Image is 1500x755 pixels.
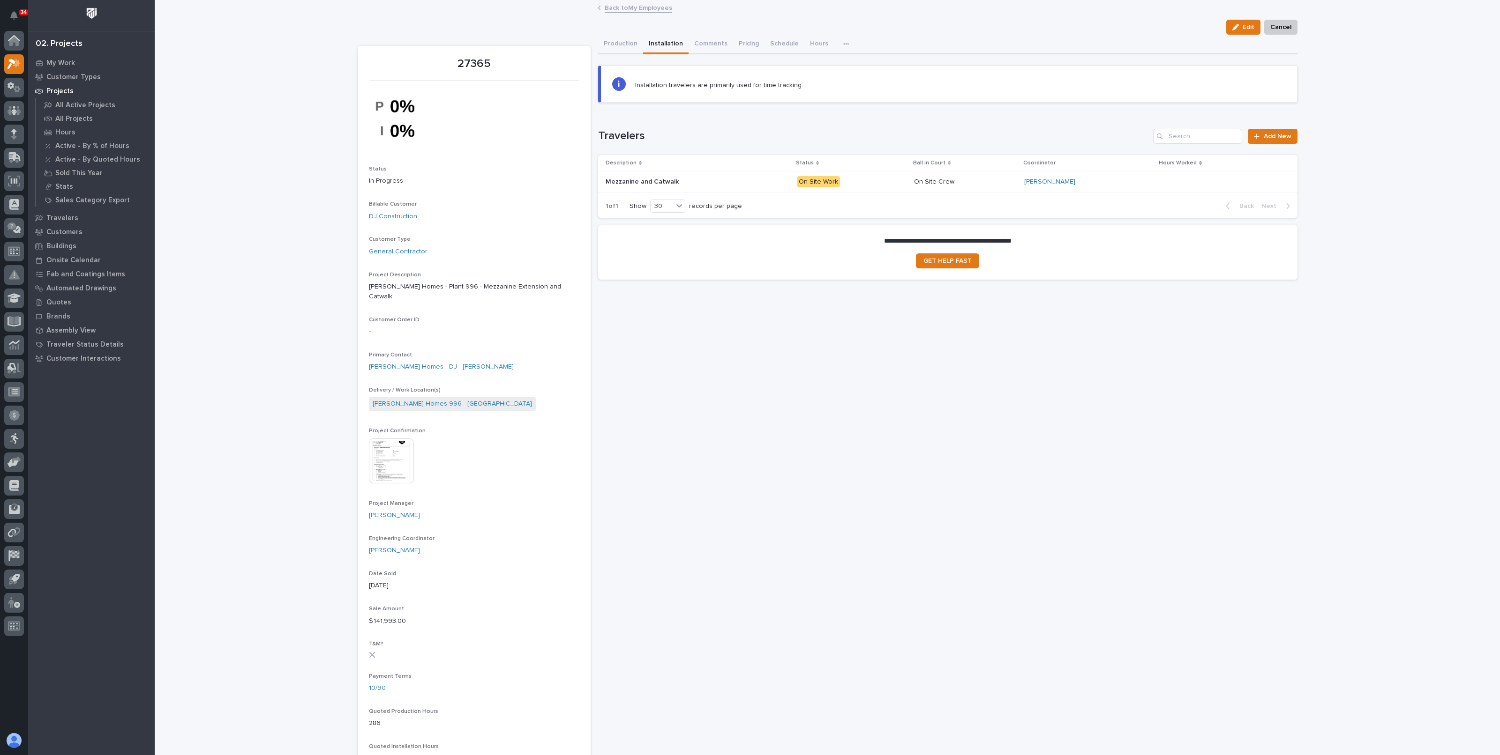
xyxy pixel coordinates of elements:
a: Customers [28,225,155,239]
div: Search [1153,129,1242,144]
p: Mezzanine and Catwalk [606,176,681,186]
p: Ball in Court [913,158,945,168]
p: records per page [689,202,742,210]
p: On-Site Crew [914,178,1017,186]
button: Edit [1226,20,1260,35]
span: Quoted Installation Hours [369,744,439,749]
a: Travelers [28,211,155,225]
span: Delivery / Work Location(s) [369,387,441,393]
a: Active - By % of Hours [36,139,155,152]
p: [DATE] [369,581,579,591]
p: 286 [369,718,579,728]
span: Billable Customer [369,201,417,207]
a: Hours [36,126,155,139]
a: Fab and Coatings Items [28,267,155,281]
p: Hours Worked [1159,158,1197,168]
p: Traveler Status Details [46,340,124,349]
a: My Work [28,56,155,70]
a: General Contractor [369,247,427,257]
span: Project Description [369,272,421,278]
a: Traveler Status Details [28,337,155,351]
a: [PERSON_NAME] Homes - DJ - [PERSON_NAME] [369,362,514,372]
a: Customer Types [28,70,155,84]
a: Sold This Year [36,166,155,179]
div: 02. Projects [36,39,82,49]
p: Customers [46,228,82,237]
a: [PERSON_NAME] Homes 996 - [GEOGRAPHIC_DATA] [373,399,532,409]
p: - [1160,176,1163,186]
p: All Active Projects [55,101,115,110]
a: Customer Interactions [28,351,155,365]
p: Onsite Calendar [46,256,101,265]
img: GeNuJYM6ZENIIhTTYE1IFL9sPSG2OanfSfE2d7rnOUE [369,86,439,151]
a: DJ Construction [369,212,417,222]
span: Sale Amount [369,606,404,612]
p: Buildings [46,242,76,251]
a: Assembly View [28,323,155,337]
span: Add New [1264,133,1291,140]
button: Hours [804,35,834,54]
a: Onsite Calendar [28,253,155,267]
div: 30 [651,201,673,211]
span: Primary Contact [369,352,412,358]
p: My Work [46,59,75,67]
p: Description [606,158,637,168]
p: Active - By % of Hours [55,142,129,150]
p: - [369,327,579,337]
button: Cancel [1264,20,1297,35]
div: Notifications34 [12,11,24,26]
a: [PERSON_NAME] [1024,178,1075,186]
p: Quotes [46,298,71,307]
span: T&M? [369,641,383,647]
span: Cancel [1270,22,1291,33]
div: On-Site Work [797,176,840,188]
p: Active - By Quoted Hours [55,155,140,164]
a: GET HELP FAST [916,253,979,268]
p: [PERSON_NAME] Homes - Plant 996 - Mezzanine Extension and Catwalk [369,282,579,302]
a: 10/90 [369,683,386,693]
p: Installation travelers are primarily used for time tracking. [635,81,803,89]
span: Engineering Coordinator [369,536,435,541]
img: Workspace Logo [83,5,100,22]
p: Customer Types [46,73,101,81]
button: Production [598,35,643,54]
p: Assembly View [46,326,96,335]
a: All Projects [36,112,155,125]
a: Automated Drawings [28,281,155,295]
a: Stats [36,180,155,193]
span: Date Sold [369,571,396,577]
p: Customer Interactions [46,355,121,363]
button: Back [1218,202,1258,210]
a: Add New [1248,129,1297,144]
a: Sales Category Export [36,193,155,207]
p: $ 141,993.00 [369,616,579,626]
button: users-avatar [4,731,24,750]
p: Automated Drawings [46,284,116,293]
p: In Progress [369,176,579,186]
span: Payment Terms [369,674,412,679]
span: Edit [1243,23,1254,31]
p: 34 [21,9,27,15]
button: Pricing [733,35,765,54]
span: Customer Order ID [369,317,420,323]
button: Schedule [765,35,804,54]
p: Show [630,202,646,210]
a: [PERSON_NAME] [369,546,420,555]
button: Next [1258,202,1297,210]
button: Notifications [4,6,24,25]
tr: Mezzanine and CatwalkMezzanine and Catwalk On-Site WorkOn-Site Crew[PERSON_NAME] -- [598,171,1297,192]
a: Back toMy Employees [605,2,672,13]
a: [PERSON_NAME] [369,511,420,520]
a: Buildings [28,239,155,253]
span: Customer Type [369,237,411,242]
p: 27365 [369,57,579,71]
p: Brands [46,312,70,321]
p: Hours [55,128,75,137]
span: Back [1234,202,1254,210]
button: Comments [689,35,733,54]
a: Quotes [28,295,155,309]
p: 1 of 1 [598,195,626,218]
a: Projects [28,84,155,98]
p: Travelers [46,214,78,222]
p: Sales Category Export [55,196,130,205]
